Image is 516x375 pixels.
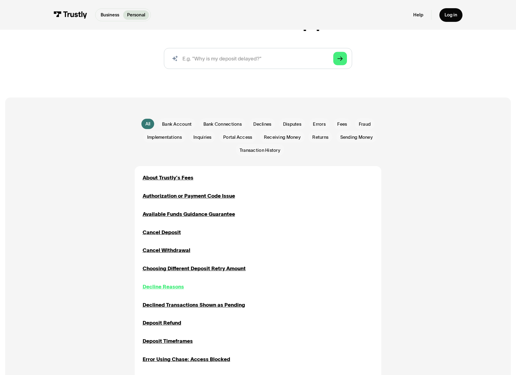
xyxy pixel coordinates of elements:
[97,10,123,20] a: Business
[101,12,119,18] p: Business
[162,121,192,127] span: Bank Account
[143,319,181,327] a: Deposit Refund
[143,283,184,291] a: Decline Reasons
[143,210,235,218] a: Available Funds Guidance Guarantee
[161,7,355,30] h1: Transaction Support
[253,121,271,127] span: Declines
[143,228,181,236] a: Cancel Deposit
[141,119,154,129] a: All
[313,121,326,127] span: Errors
[359,121,371,127] span: Fraud
[164,48,352,69] form: Search
[413,12,423,18] a: Help
[123,10,149,20] a: Personal
[143,174,193,182] a: About Trustly's Fees
[54,11,87,18] img: Trustly Logo
[340,134,373,140] span: Sending Money
[193,134,211,140] span: Inquiries
[240,147,280,153] span: Transaction History
[135,118,381,156] form: Email Form
[223,134,252,140] span: Portal Access
[264,134,301,140] span: Receiving Money
[143,264,246,272] a: Choosing Different Deposit Retry Amount
[143,337,193,345] a: Deposit Timeframes
[145,121,151,127] div: All
[312,134,328,140] span: Returns
[143,192,235,200] a: Authorization or Payment Code Issue
[147,134,182,140] span: Implementations
[164,48,352,69] input: search
[143,246,190,254] a: Cancel Withdrawal
[143,301,245,309] a: Declined Transactions Shown as Pending
[445,12,457,18] div: Log in
[439,8,462,22] a: Log in
[127,12,145,18] p: Personal
[143,355,230,363] a: Error Using Chase: Access Blocked
[283,121,301,127] span: Disputes
[337,121,347,127] span: Fees
[203,121,242,127] span: Bank Connections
